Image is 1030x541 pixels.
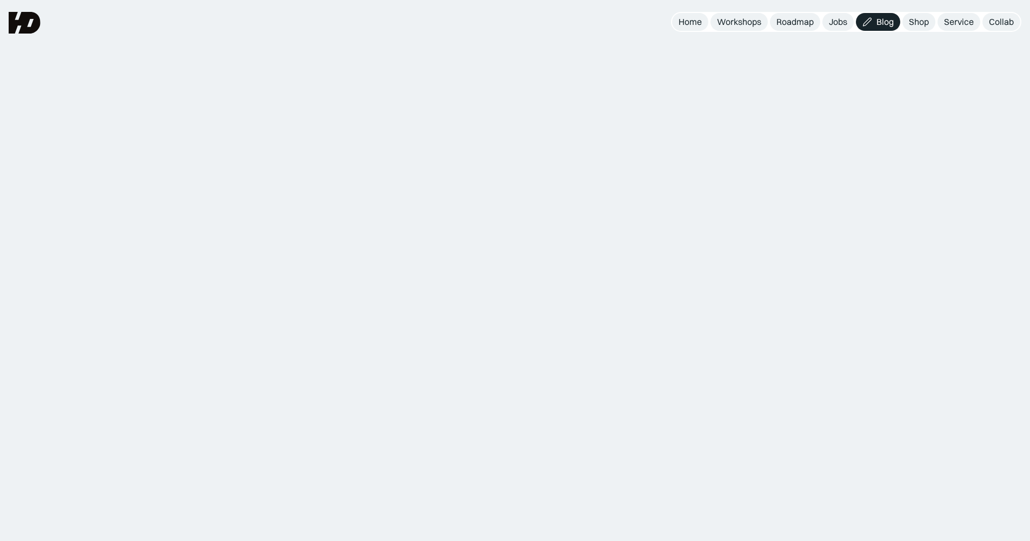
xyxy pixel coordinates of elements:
a: Home [672,13,708,31]
a: Shop [902,13,935,31]
a: Jobs [822,13,854,31]
a: Roadmap [770,13,820,31]
div: Jobs [829,16,847,28]
div: Workshops [717,16,761,28]
a: Workshops [710,13,768,31]
a: Blog [856,13,900,31]
a: Service [938,13,980,31]
a: Collab [982,13,1020,31]
div: Collab [989,16,1014,28]
div: Home [679,16,702,28]
div: Service [944,16,974,28]
div: Shop [909,16,929,28]
div: Roadmap [776,16,814,28]
div: Blog [876,16,894,28]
